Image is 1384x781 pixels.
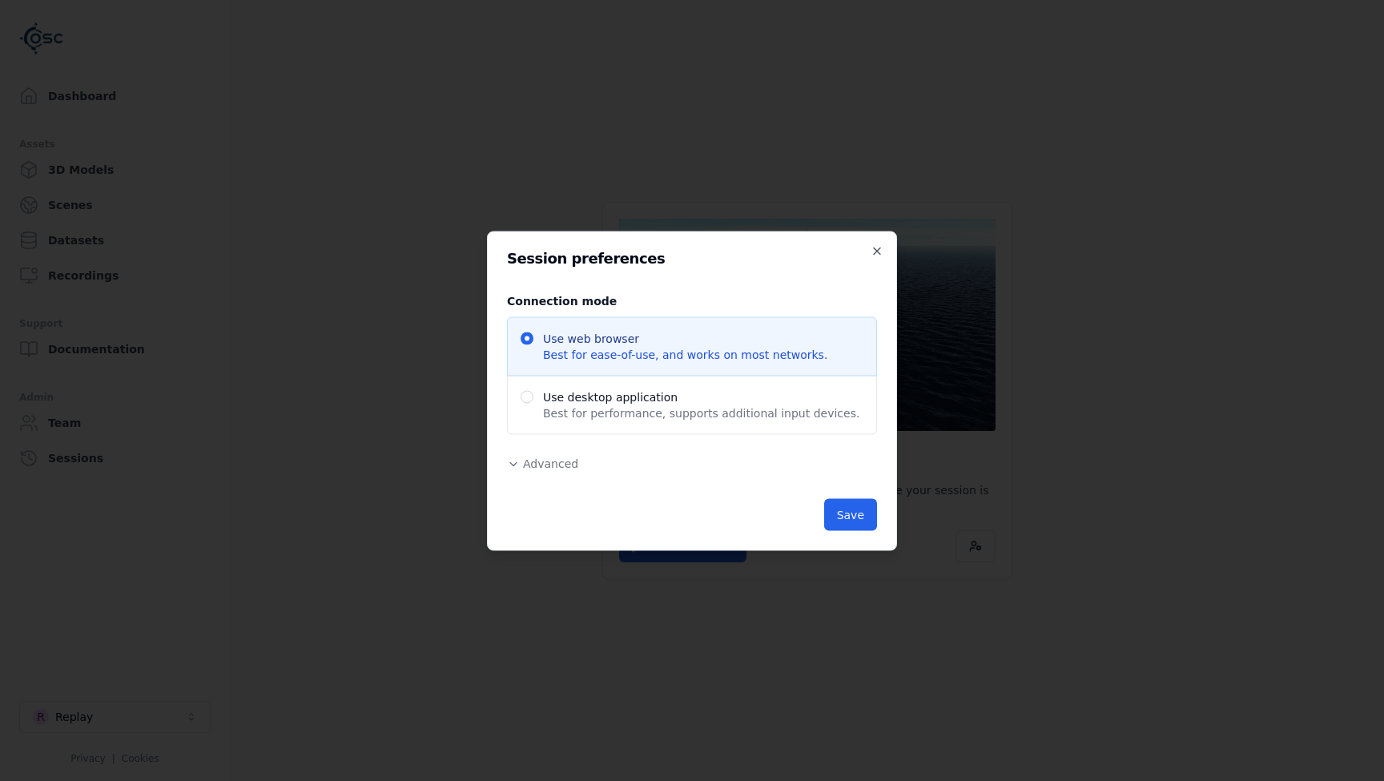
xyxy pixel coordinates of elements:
legend: Connection mode [507,291,617,310]
span: Best for ease-of-use, and works on most networks. [543,346,827,362]
button: Save [824,498,877,530]
button: Advanced [507,455,578,471]
span: Use web browser [543,330,827,346]
span: Best for performance, supports additional input devices. [543,405,859,421]
span: Advanced [523,457,578,469]
span: Use desktop application [543,388,859,405]
span: Use desktop application [507,375,877,434]
span: Use web browser [507,316,877,376]
h2: Session preferences [507,251,877,265]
